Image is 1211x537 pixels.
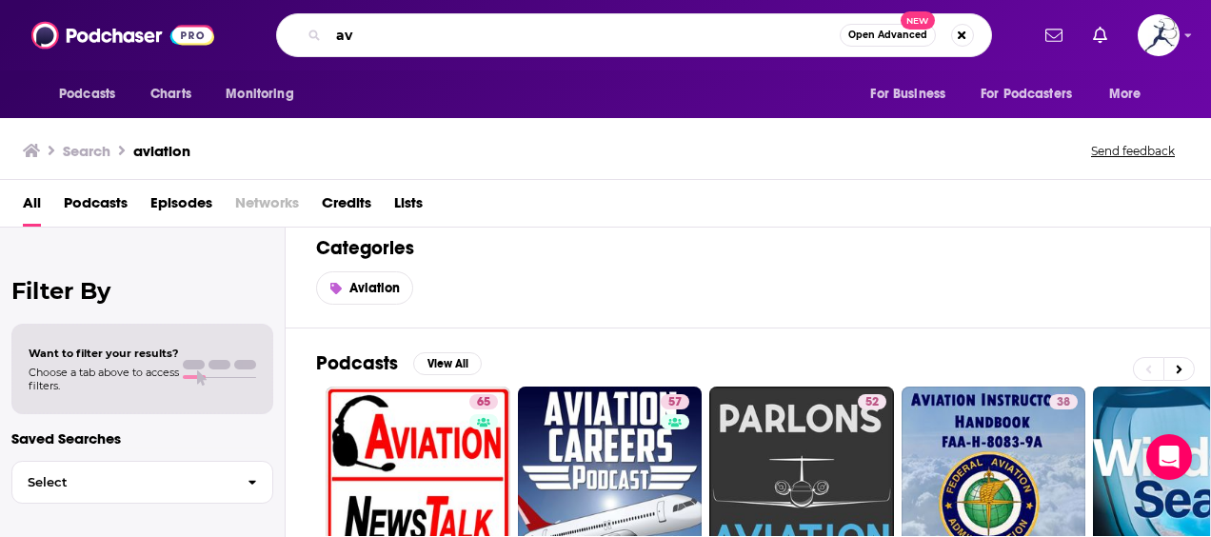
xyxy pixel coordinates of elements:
a: Show notifications dropdown [1038,19,1070,51]
a: 38 [1049,394,1078,409]
button: Show profile menu [1138,14,1180,56]
h3: aviation [133,142,190,160]
a: PodcastsView All [316,351,482,375]
span: New [901,11,935,30]
a: 57 [661,394,689,409]
div: Open Intercom Messenger [1146,434,1192,480]
button: open menu [1096,76,1165,112]
span: Charts [150,81,191,108]
a: Episodes [150,188,212,227]
img: Podchaser - Follow, Share and Rate Podcasts [31,17,214,53]
button: open menu [968,76,1100,112]
button: open menu [857,76,969,112]
a: 52 [858,394,886,409]
a: Show notifications dropdown [1085,19,1115,51]
span: 38 [1057,393,1070,412]
span: For Podcasters [981,81,1072,108]
span: Aviation [349,280,400,296]
h2: Categories [316,236,1180,260]
a: 65 [469,394,498,409]
span: Podcasts [59,81,115,108]
p: Saved Searches [11,429,273,447]
h2: Podcasts [316,351,398,375]
span: 65 [477,393,490,412]
a: Lists [394,188,423,227]
a: Credits [322,188,371,227]
span: More [1109,81,1142,108]
span: Select [12,476,232,488]
button: Select [11,461,273,504]
div: Search podcasts, credits, & more... [276,13,992,57]
button: Open AdvancedNew [840,24,936,47]
button: View All [413,352,482,375]
input: Search podcasts, credits, & more... [328,20,840,50]
img: User Profile [1138,14,1180,56]
span: For Business [870,81,945,108]
span: Choose a tab above to access filters. [29,366,179,392]
button: open menu [212,76,318,112]
h3: Search [63,142,110,160]
span: 52 [865,393,879,412]
button: Send feedback [1085,143,1181,159]
span: Logged in as BloomsburySpecialInterest [1138,14,1180,56]
a: Aviation [316,271,413,305]
span: Want to filter your results? [29,347,179,360]
span: Open Advanced [848,30,927,40]
h2: Filter By [11,277,273,305]
a: All [23,188,41,227]
span: 57 [668,393,682,412]
a: Podcasts [64,188,128,227]
span: Monitoring [226,81,293,108]
a: Charts [138,76,203,112]
span: Networks [235,188,299,227]
button: open menu [46,76,140,112]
